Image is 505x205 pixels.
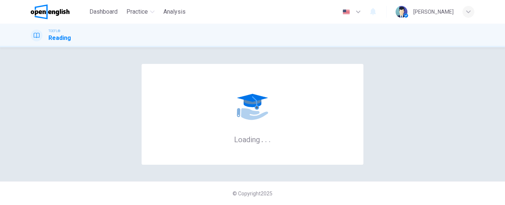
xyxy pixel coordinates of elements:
[31,4,87,19] a: OpenEnglish logo
[48,34,71,42] h1: Reading
[233,191,272,197] span: © Copyright 2025
[123,5,157,18] button: Practice
[268,133,271,145] h6: .
[160,5,189,18] button: Analysis
[342,9,351,15] img: en
[31,4,70,19] img: OpenEnglish logo
[413,7,454,16] div: [PERSON_NAME]
[126,7,148,16] span: Practice
[163,7,186,16] span: Analysis
[261,133,264,145] h6: .
[87,5,121,18] button: Dashboard
[89,7,118,16] span: Dashboard
[265,133,267,145] h6: .
[234,134,271,144] h6: Loading
[48,28,60,34] span: TOEFL®
[396,6,407,18] img: Profile picture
